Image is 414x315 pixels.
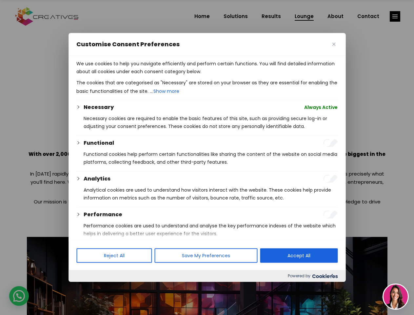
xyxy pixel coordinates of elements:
img: Close [332,43,335,46]
button: Show more [153,87,180,96]
button: Functional [84,139,114,147]
input: Enable Functional [323,139,338,147]
button: Necessary [84,103,114,111]
button: Accept All [260,248,338,263]
input: Enable Performance [323,211,338,219]
button: Performance [84,211,122,219]
button: Reject All [76,248,152,263]
p: Performance cookies are used to understand and analyse the key performance indexes of the website... [84,222,338,238]
p: Analytical cookies are used to understand how visitors interact with the website. These cookies h... [84,186,338,202]
p: We use cookies to help you navigate efficiently and perform certain functions. You will find deta... [76,60,338,75]
img: Cookieyes logo [312,274,338,278]
button: Analytics [84,175,110,183]
img: agent [384,284,408,309]
span: Customise Consent Preferences [76,40,180,48]
p: The cookies that are categorised as "Necessary" are stored on your browser as they are essential ... [76,79,338,96]
input: Enable Analytics [323,175,338,183]
button: Close [330,40,338,48]
span: Always Active [304,103,338,111]
button: Save My Preferences [154,248,257,263]
p: Functional cookies help perform certain functionalities like sharing the content of the website o... [84,150,338,166]
div: Powered by [69,270,345,282]
p: Necessary cookies are required to enable the basic features of this site, such as providing secur... [84,115,338,130]
div: Customise Consent Preferences [69,33,345,282]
